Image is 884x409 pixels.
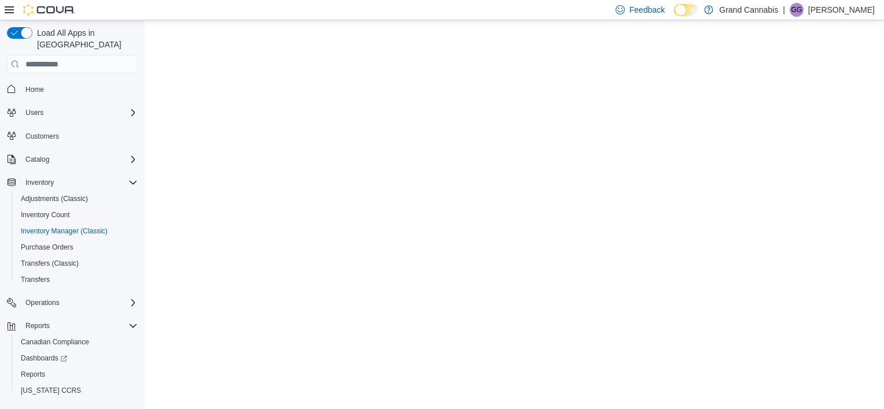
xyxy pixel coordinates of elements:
span: GG [791,3,802,17]
span: Load All Apps in [GEOGRAPHIC_DATA] [32,27,138,50]
a: Dashboards [12,350,142,366]
span: Reports [21,370,45,379]
a: Canadian Compliance [16,335,94,349]
span: Customers [21,129,138,143]
a: Inventory Manager (Classic) [16,224,112,238]
div: Greg Gaudreau [790,3,804,17]
button: Catalog [2,151,142,168]
button: Inventory Count [12,207,142,223]
span: Canadian Compliance [21,337,89,347]
a: Purchase Orders [16,240,78,254]
span: Reports [16,367,138,381]
a: [US_STATE] CCRS [16,384,86,397]
span: Adjustments (Classic) [21,194,88,203]
span: Feedback [629,4,665,16]
span: Catalog [21,153,138,166]
a: Inventory Count [16,208,75,222]
span: Canadian Compliance [16,335,138,349]
span: Dashboards [16,351,138,365]
span: Users [21,106,138,120]
span: Home [21,81,138,96]
span: Adjustments (Classic) [16,192,138,206]
button: Canadian Compliance [12,334,142,350]
a: Customers [21,129,64,143]
span: Inventory [21,176,138,189]
span: Purchase Orders [16,240,138,254]
button: Inventory [21,176,58,189]
button: Users [2,105,142,121]
button: Reports [21,319,54,333]
a: Reports [16,367,50,381]
span: Transfers [21,275,50,284]
button: Inventory Manager (Classic) [12,223,142,239]
span: Transfers [16,273,138,287]
span: Customers [25,132,59,141]
button: Catalog [21,153,54,166]
span: Operations [21,296,138,310]
p: Grand Cannabis [719,3,778,17]
span: Inventory Manager (Classic) [16,224,138,238]
a: Dashboards [16,351,72,365]
button: Transfers (Classic) [12,255,142,272]
span: Home [25,85,44,94]
button: Operations [2,295,142,311]
span: Inventory [25,178,54,187]
p: [PERSON_NAME] [808,3,875,17]
span: Inventory Count [16,208,138,222]
span: Purchase Orders [21,243,73,252]
p: | [783,3,785,17]
span: Dashboards [21,354,67,363]
button: Users [21,106,48,120]
a: Home [21,83,49,96]
button: Adjustments (Classic) [12,191,142,207]
span: [US_STATE] CCRS [21,386,81,395]
span: Washington CCRS [16,384,138,397]
button: [US_STATE] CCRS [12,382,142,399]
button: Reports [2,318,142,334]
button: Operations [21,296,64,310]
span: Reports [25,321,50,330]
a: Transfers [16,273,54,287]
span: Inventory Count [21,210,70,220]
button: Transfers [12,272,142,288]
img: Cova [23,4,75,16]
a: Transfers (Classic) [16,256,83,270]
span: Transfers (Classic) [21,259,79,268]
span: Reports [21,319,138,333]
span: Inventory Manager (Classic) [21,226,108,236]
span: Transfers (Classic) [16,256,138,270]
button: Reports [12,366,142,382]
button: Purchase Orders [12,239,142,255]
a: Adjustments (Classic) [16,192,93,206]
button: Inventory [2,174,142,191]
input: Dark Mode [674,4,698,16]
button: Customers [2,128,142,144]
span: Operations [25,298,60,307]
span: Catalog [25,155,49,164]
button: Home [2,80,142,97]
span: Users [25,108,43,117]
